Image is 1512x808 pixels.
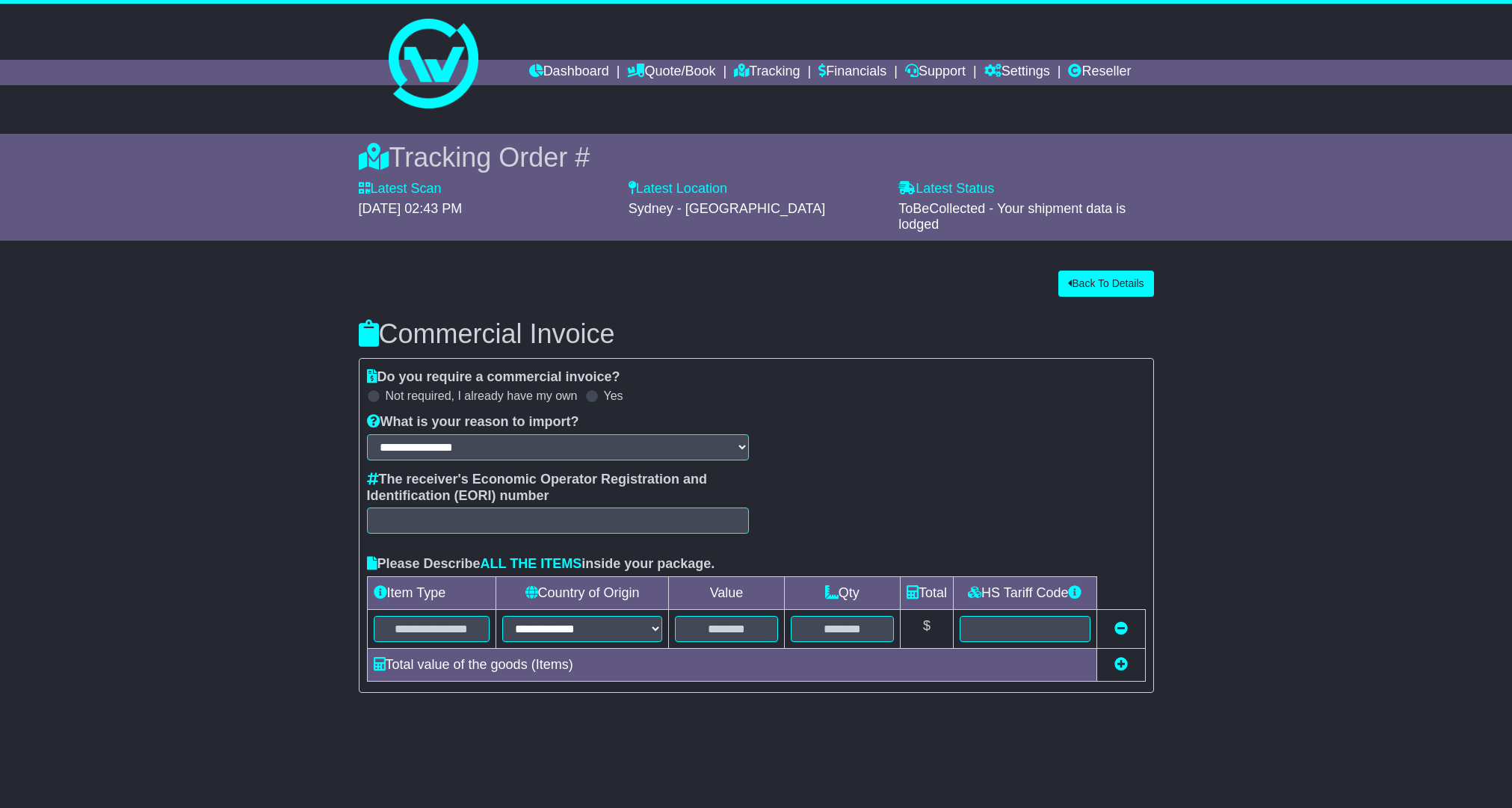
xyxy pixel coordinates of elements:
td: Total [900,576,953,609]
a: Support [905,60,966,85]
label: Not required, I already have my own [386,389,578,403]
a: Financials [818,60,886,85]
span: [DATE] 02:43 PM [359,201,463,216]
label: Yes [604,389,623,403]
label: Latest Location [629,181,727,197]
label: Do you require a commercial invoice? [367,369,620,386]
span: ToBeCollected - Your shipment data is lodged [898,201,1126,232]
a: Remove this item [1114,621,1128,636]
a: Reseller [1068,60,1131,85]
label: The receiver's Economic Operator Registration and Identification (EORI) number [367,472,749,504]
td: Qty [784,576,900,609]
td: $ [900,609,953,648]
h3: Commercial Invoice [359,319,1154,349]
span: ALL THE ITEMS [481,556,582,571]
td: Item Type [367,576,496,609]
a: Dashboard [529,60,609,85]
label: Please Describe inside your package. [367,556,715,573]
div: Total value of the goods ( Items) [366,655,1083,675]
label: What is your reason to import? [367,414,579,431]
td: Value [669,576,785,609]
div: Tracking Order # [359,141,1154,173]
td: HS Tariff Code [953,576,1096,609]
a: Settings [984,60,1050,85]
label: Latest Scan [359,181,442,197]
td: Country of Origin [496,576,668,609]
span: Sydney - [GEOGRAPHIC_DATA] [629,201,825,216]
a: Add new item [1114,657,1128,672]
a: Quote/Book [627,60,715,85]
a: Tracking [734,60,800,85]
label: Latest Status [898,181,994,197]
button: Back To Details [1058,271,1153,297]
